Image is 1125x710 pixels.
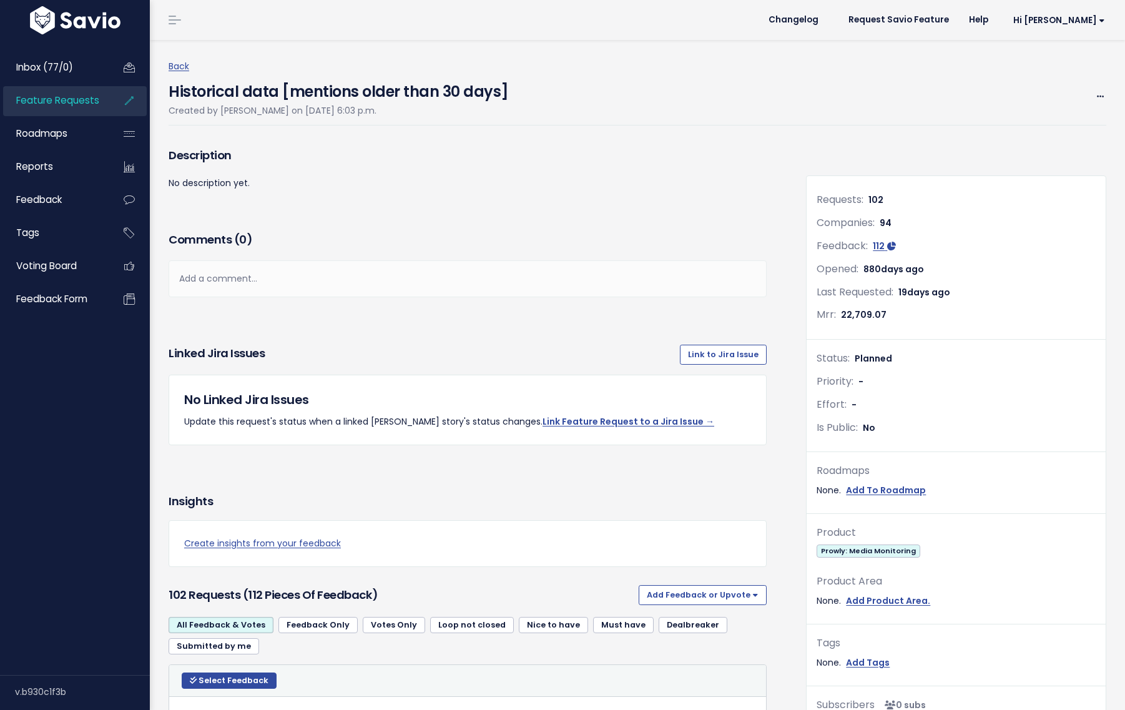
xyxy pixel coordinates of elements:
a: Submitted by me [169,638,259,654]
span: Priority: [817,374,853,388]
span: Feedback [16,193,62,206]
span: Mrr: [817,307,836,322]
div: Roadmaps [817,462,1096,480]
a: Reports [3,152,104,181]
span: - [852,398,857,411]
h5: No Linked Jira Issues [184,390,751,409]
a: Add Product Area. [846,593,930,609]
span: 22,709.07 [841,308,887,321]
a: All Feedback & Votes [169,617,273,633]
a: Loop not closed [430,617,514,633]
span: 112 [873,240,885,252]
span: Companies: [817,215,875,230]
p: No description yet. [169,175,767,191]
a: Add To Roadmap [846,483,926,498]
a: Feedback Only [278,617,358,633]
a: Dealbreaker [659,617,727,633]
span: 880 [863,263,924,275]
a: Link Feature Request to a Jira Issue → [543,415,714,428]
span: - [858,375,863,388]
a: Feedback form [3,285,104,313]
span: Requests: [817,192,863,207]
div: None. [817,483,1096,498]
div: v.b930c1f3b [15,676,150,708]
div: Add a comment... [169,260,767,297]
a: Hi [PERSON_NAME] [998,11,1115,30]
div: None. [817,655,1096,671]
span: Inbox (77/0) [16,61,73,74]
div: Product Area [817,573,1096,591]
span: 94 [880,217,892,229]
div: Tags [817,634,1096,653]
span: Opened: [817,262,858,276]
p: Update this request's status when a linked [PERSON_NAME] story's status changes. [184,414,751,430]
a: Nice to have [519,617,588,633]
h3: 102 Requests (112 pieces of Feedback) [169,586,634,604]
a: Create insights from your feedback [184,536,751,551]
a: Voting Board [3,252,104,280]
span: days ago [907,286,950,298]
div: None. [817,593,1096,609]
div: Product [817,524,1096,542]
a: Must have [593,617,654,633]
span: 19 [898,286,950,298]
a: Votes Only [363,617,425,633]
span: days ago [881,263,924,275]
a: Feedback [3,185,104,214]
a: Tags [3,219,104,247]
span: Feedback form [16,292,87,305]
span: Hi [PERSON_NAME] [1013,16,1105,25]
img: logo-white.9d6f32f41409.svg [27,6,124,34]
span: Prowly: Media Monitoring [817,545,920,558]
button: Select Feedback [182,673,277,689]
span: Voting Board [16,259,77,272]
span: Feature Requests [16,94,99,107]
span: Feedback: [817,239,868,253]
span: 0 [239,232,247,247]
h4: Historical data [mentions older than 30 days] [169,74,509,103]
span: Created by [PERSON_NAME] on [DATE] 6:03 p.m. [169,104,376,117]
a: Link to Jira Issue [680,345,767,365]
a: Help [959,11,998,29]
a: Feature Requests [3,86,104,115]
span: Effort: [817,397,847,412]
a: Request Savio Feature [838,11,959,29]
span: 102 [868,194,883,206]
h3: Comments ( ) [169,231,767,249]
span: No [863,422,875,434]
span: Tags [16,226,39,239]
span: Changelog [769,16,818,24]
a: Roadmaps [3,119,104,148]
span: Last Requested: [817,285,893,299]
span: Select Feedback [199,675,268,686]
a: Back [169,60,189,72]
span: Reports [16,160,53,173]
span: Status: [817,351,850,365]
span: Is Public: [817,420,858,435]
h3: Linked Jira issues [169,345,265,365]
button: Add Feedback or Upvote [639,585,767,605]
span: Roadmaps [16,127,67,140]
a: 112 [873,240,896,252]
span: Planned [855,352,892,365]
a: Add Tags [846,655,890,671]
a: Inbox (77/0) [3,53,104,82]
h3: Insights [169,493,213,510]
h3: Description [169,147,767,164]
